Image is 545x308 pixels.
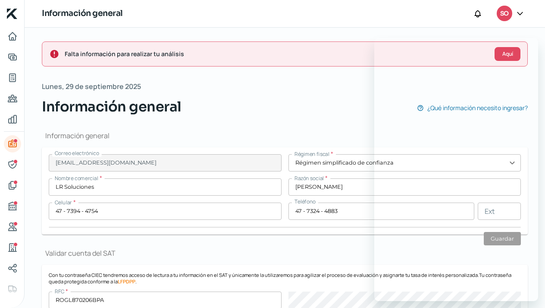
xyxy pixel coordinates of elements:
span: RFC [55,288,64,295]
a: Pago a proveedores [4,90,21,107]
span: Falta información para realizar tu análisis [65,48,488,59]
h1: Validar cuenta del SAT [42,248,528,258]
h1: Información general [42,7,123,20]
span: Régimen fiscal [294,150,329,158]
a: Adelantar facturas [4,48,21,66]
p: Con tu contraseña CIEC tendremos acceso de lectura a tu información en el SAT y únicamente la uti... [49,272,521,285]
a: Información general [4,135,21,152]
iframe: Ventana de mensajería [374,38,538,301]
a: Industria [4,239,21,256]
a: Buró de crédito [4,197,21,215]
span: Celular [55,199,72,206]
span: SO [500,9,508,19]
a: Redes sociales [4,260,21,277]
span: Información general [42,96,182,117]
a: Colateral [4,280,21,298]
a: Representantes [4,156,21,173]
span: Nombre comercial [55,175,98,182]
a: Inicio [4,28,21,45]
a: Documentos [4,177,21,194]
a: Tus créditos [4,69,21,86]
span: Correo electrónico [55,149,99,157]
span: Teléfono [294,198,316,205]
a: LFPDPP [118,278,135,285]
a: Referencias [4,218,21,235]
h1: Información general [42,131,528,140]
a: Mis finanzas [4,111,21,128]
span: Razón social [294,175,324,182]
span: Lunes, 29 de septiembre 2025 [42,80,141,93]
